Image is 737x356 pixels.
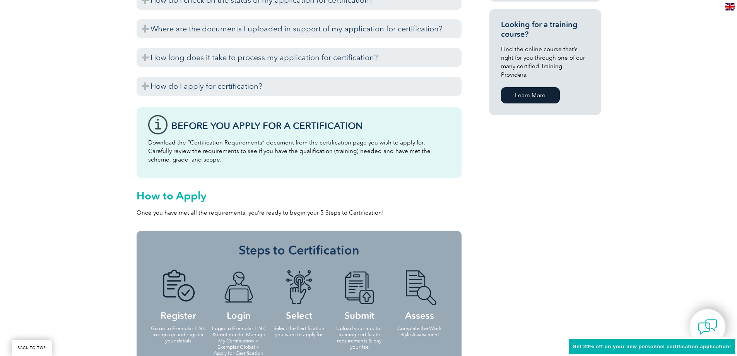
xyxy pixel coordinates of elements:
[137,208,462,217] p: Once you have met all the requirements, you’re ready to begin your 5 Steps to Certification!
[725,3,735,10] img: en
[392,325,448,338] p: Complete the Work Style Assessment
[698,317,717,337] img: contact-chat.png
[271,325,327,338] p: Select the Certification you want to apply for
[150,325,206,344] p: Go on to Exemplar LINK to sign up and register your details
[332,270,387,320] h4: Submit
[148,242,450,258] h3: Steps to Certification
[278,270,320,305] img: icon-blue-finger-button.png
[501,20,589,39] h3: Looking for a training course?
[573,344,731,349] span: Get 20% off on your new personnel certification application!
[171,121,450,131] h3: Before You Apply For a Certification
[137,77,462,96] h3: How do I apply for certification?
[137,189,462,202] h2: How to Apply
[150,270,206,320] h4: Register
[501,87,560,103] a: Learn More
[271,270,327,320] h4: Select
[398,270,441,305] img: icon-blue-doc-search.png
[332,325,387,350] p: Upload your auditor training certificate requirements & pay your fee
[392,270,448,320] h4: Assess
[217,270,260,305] img: icon-blue-laptop-male.png
[501,45,589,79] p: Find the online course that’s right for you through one of our many certified Training Providers.
[338,270,381,305] img: icon-blue-doc-arrow.png
[157,270,200,305] img: icon-blue-doc-tick.png
[12,340,52,356] a: BACK TO TOP
[148,138,450,164] p: Download the “Certification Requirements” document from the certification page you wish to apply ...
[137,19,462,38] h3: Where are the documents I uploaded in support of my application for certification?
[211,270,267,320] h4: Login
[137,48,462,67] h3: How long does it take to process my application for certification?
